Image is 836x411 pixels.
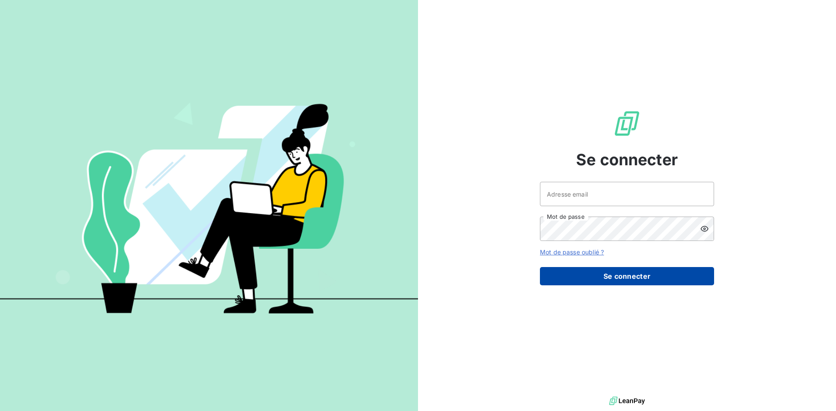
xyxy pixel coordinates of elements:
[609,394,645,408] img: logo
[540,182,714,206] input: placeholder
[540,248,604,256] a: Mot de passe oublié ?
[576,148,678,171] span: Se connecter
[540,267,714,285] button: Se connecter
[613,110,641,137] img: Logo LeanPay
